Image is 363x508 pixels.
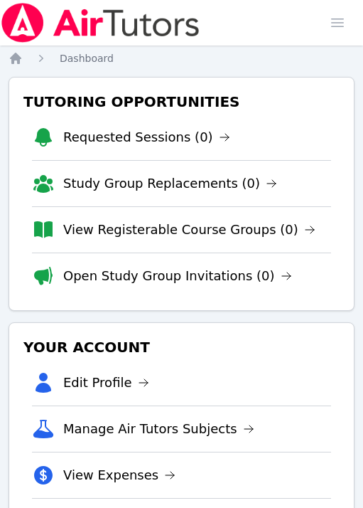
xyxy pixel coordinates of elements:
h3: Your Account [21,334,342,360]
span: Dashboard [60,53,114,64]
a: Requested Sessions (0) [63,127,230,147]
h3: Tutoring Opportunities [21,89,342,115]
a: Dashboard [60,51,114,65]
a: View Registerable Course Groups (0) [63,220,315,240]
a: Open Study Group Invitations (0) [63,266,292,286]
nav: Breadcrumb [9,51,354,65]
a: View Expenses [63,465,175,485]
a: Study Group Replacements (0) [63,174,277,194]
a: Edit Profile [63,373,149,393]
a: Manage Air Tutors Subjects [63,419,254,439]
